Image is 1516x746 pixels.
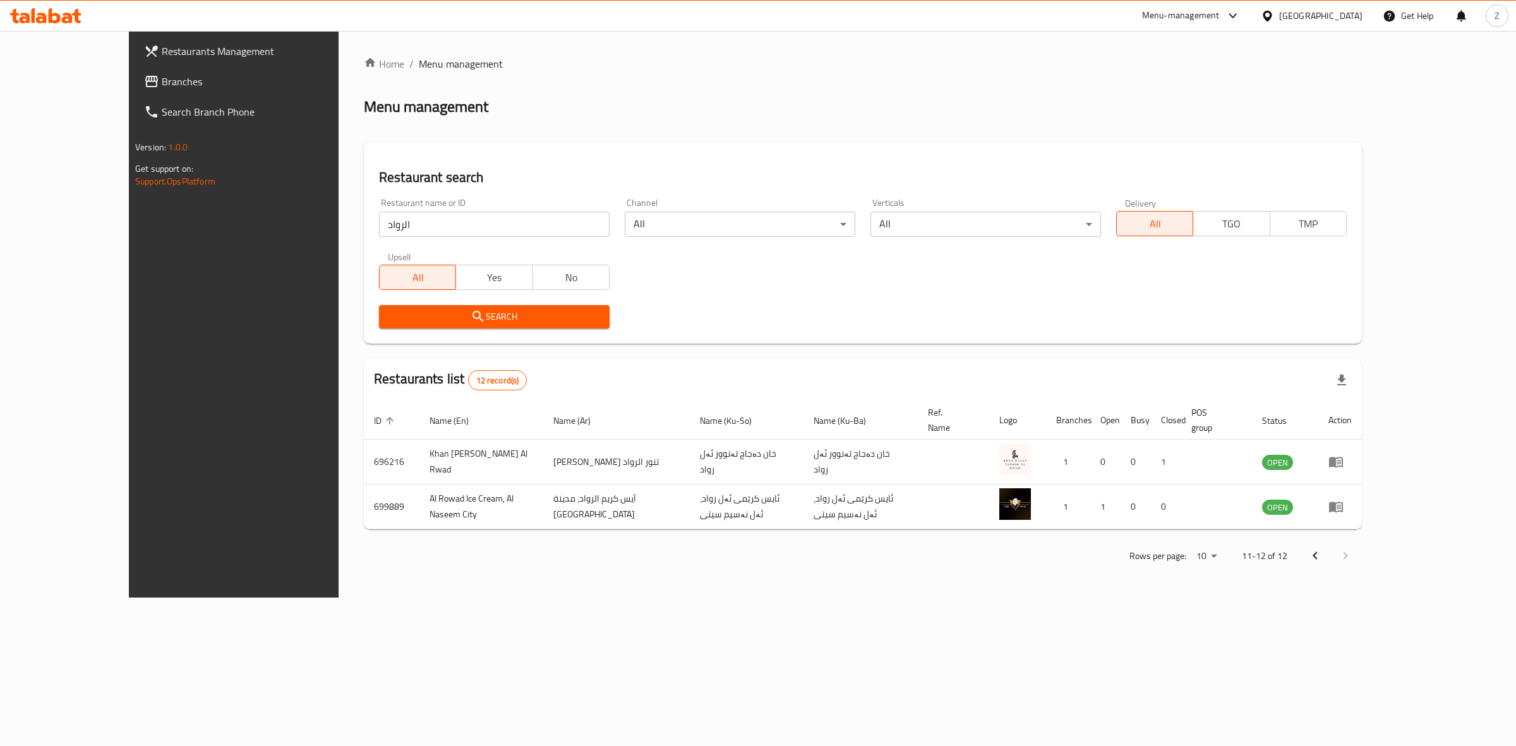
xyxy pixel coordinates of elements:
span: Search Branch Phone [162,104,372,119]
td: 1 [1046,440,1090,484]
span: TMP [1275,215,1342,233]
div: Export file [1326,365,1357,395]
td: Al Rowad Ice Cream, Al Naseem City [419,484,543,529]
div: All [625,212,855,237]
span: POS group [1191,405,1237,435]
td: 696216 [364,440,419,484]
td: خان دەجاج تەنوور ئەل رواد [803,440,917,484]
input: Search for restaurant name or ID.. [379,212,610,237]
div: All [870,212,1101,237]
span: Z [1495,9,1500,23]
table: enhanced table [364,401,1362,529]
td: 0 [1121,484,1151,529]
th: Branches [1046,401,1090,440]
a: Restaurants Management [134,36,382,66]
span: Get support on: [135,160,193,177]
div: Menu-management [1142,8,1220,23]
td: خان دەجاج تەنوور ئەل رواد [690,440,803,484]
div: [GEOGRAPHIC_DATA] [1279,9,1363,23]
span: ID [374,413,398,428]
span: Name (Ku-Ba) [814,413,882,428]
span: Search [389,309,599,325]
span: Name (Ku-So) [700,413,768,428]
td: Khan [PERSON_NAME] Al Rwad [419,440,543,484]
th: Open [1090,401,1121,440]
button: Search [379,305,610,328]
label: Delivery [1125,198,1157,207]
h2: Menu management [364,97,488,117]
div: Menu [1328,454,1352,469]
span: OPEN [1262,500,1293,515]
span: Restaurants Management [162,44,372,59]
span: 12 record(s) [469,375,527,387]
span: TGO [1198,215,1265,233]
span: All [1122,215,1188,233]
span: OPEN [1262,455,1293,470]
h2: Restaurants list [374,370,527,390]
div: OPEN [1262,455,1293,470]
a: Home [364,56,404,71]
div: Rows per page: [1191,547,1222,566]
button: All [1116,211,1193,236]
span: Status [1262,413,1303,428]
button: TGO [1193,211,1270,236]
div: Menu [1328,499,1352,514]
span: Branches [162,74,372,89]
span: Yes [461,268,527,287]
a: Support.OpsPlatform [135,173,215,190]
span: Version: [135,139,166,155]
td: آيس كريم الرواد، مدينة [GEOGRAPHIC_DATA] [543,484,690,529]
th: Closed [1151,401,1181,440]
span: Name (En) [430,413,485,428]
span: Name (Ar) [553,413,607,428]
td: 699889 [364,484,419,529]
span: Ref. Name [928,405,974,435]
span: All [385,268,451,287]
label: Upsell [388,252,411,261]
a: Search Branch Phone [134,97,382,127]
button: Previous page [1300,541,1330,571]
button: TMP [1270,211,1347,236]
td: ئایس کرێمی ئەل رواد، ئەل نەسیم سیتی [690,484,803,529]
td: 0 [1090,440,1121,484]
p: Rows per page: [1129,548,1186,564]
a: Branches [134,66,382,97]
td: [PERSON_NAME] تنور الرواد [543,440,690,484]
span: 1.0.0 [168,139,188,155]
p: 11-12 of 12 [1242,548,1287,564]
img: Al Rowad Ice Cream, Al Naseem City [999,488,1031,520]
th: Busy [1121,401,1151,440]
th: Logo [989,401,1046,440]
span: Menu management [419,56,503,71]
img: Khan Dajaj Tanoor Al Rwad [999,443,1031,475]
button: All [379,265,456,290]
td: 0 [1121,440,1151,484]
span: No [538,268,605,287]
button: Yes [455,265,532,290]
th: Action [1318,401,1362,440]
td: ئایس کرێمی ئەل رواد، ئەل نەسیم سیتی [803,484,917,529]
h2: Restaurant search [379,168,1347,187]
li: / [409,56,414,71]
td: 1 [1090,484,1121,529]
button: No [532,265,610,290]
div: Total records count [468,370,527,390]
td: 1 [1046,484,1090,529]
td: 0 [1151,484,1181,529]
nav: breadcrumb [364,56,1362,71]
td: 1 [1151,440,1181,484]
